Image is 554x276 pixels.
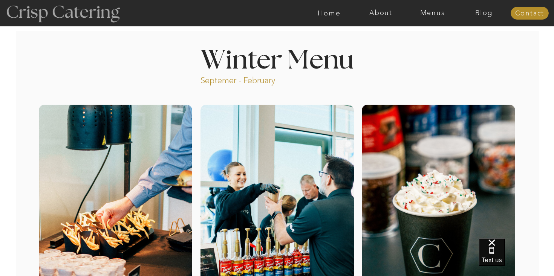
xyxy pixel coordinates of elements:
[458,9,510,17] a: Blog
[172,47,382,70] h1: Winter Menu
[511,10,549,17] a: Contact
[407,9,458,17] a: Menus
[303,9,355,17] a: Home
[479,238,554,276] iframe: podium webchat widget bubble
[355,9,407,17] a: About
[200,75,304,84] p: Septemer - February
